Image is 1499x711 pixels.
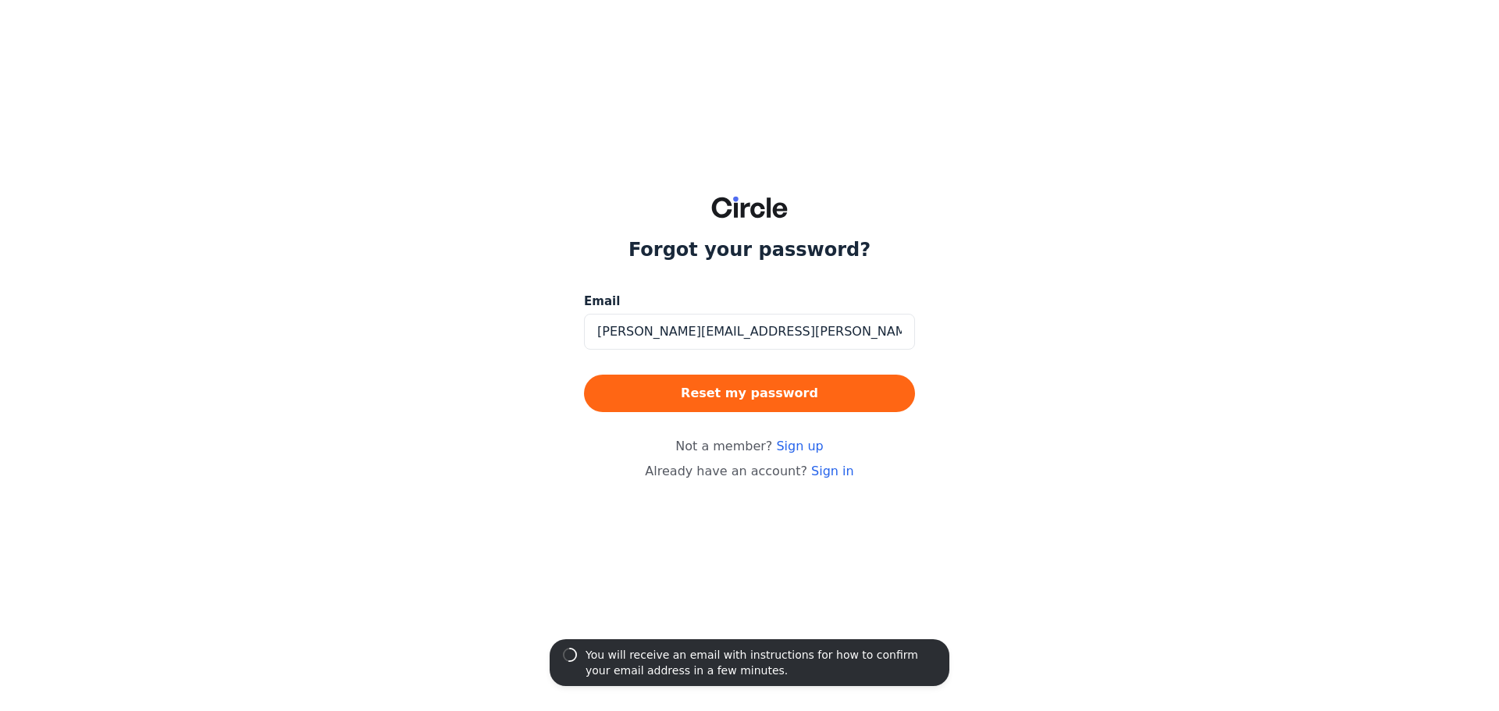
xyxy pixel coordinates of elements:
[811,464,854,478] a: Sign in
[707,526,791,539] span: Powered by Circle
[675,437,823,456] span: Not a member?
[547,518,952,546] a: Powered by Circle
[584,375,915,412] button: Reset my password
[776,439,823,453] a: Sign up
[645,464,853,478] span: Already have an account?
[584,293,620,311] span: Email
[628,237,871,262] h1: Forgot your password?
[586,649,918,677] span: You will receive an email with instructions for how to confirm your email address in a few minutes.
